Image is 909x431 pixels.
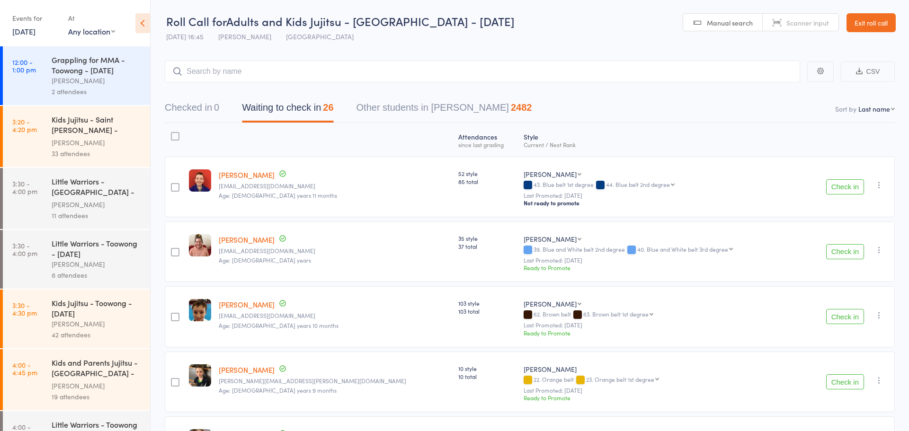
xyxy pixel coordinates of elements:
[3,230,150,289] a: 3:30 -4:00 pmLittle Warriors - Toowong - [DATE][PERSON_NAME]8 attendees
[219,247,451,254] small: gypsie_leigh@y7mail.com
[826,374,864,389] button: Check in
[219,321,339,329] span: Age: [DEMOGRAPHIC_DATA] years 10 months
[606,181,670,187] div: 44. Blue belt 2nd degree
[524,192,802,199] small: Last Promoted: [DATE]
[189,169,211,192] img: image1618623228.png
[826,244,864,259] button: Check in
[12,180,37,195] time: 3:30 - 4:00 pm
[68,26,115,36] div: Any location
[52,357,142,380] div: Kids and Parents Jujitsu - [GEOGRAPHIC_DATA] - [GEOGRAPHIC_DATA]...
[458,177,516,185] span: 85 total
[524,387,802,394] small: Last Promoted: [DATE]
[189,299,211,321] img: image1526511595.png
[524,199,802,207] div: Not ready to promote
[524,299,577,308] div: [PERSON_NAME]
[52,380,142,391] div: [PERSON_NAME]
[524,181,802,189] div: 43. Blue belt 1st degree
[166,13,226,29] span: Roll Call for
[524,311,802,319] div: 62. Brown belt
[52,391,142,402] div: 19 attendees
[12,10,59,26] div: Events for
[858,104,890,114] div: Last name
[52,199,142,210] div: [PERSON_NAME]
[242,97,333,123] button: Waiting to check in26
[458,299,516,307] span: 103 style
[835,104,856,114] label: Sort by
[454,127,520,152] div: Atten­dances
[524,141,802,148] div: Current / Next Rank
[52,114,142,137] div: Kids Jujitsu - Saint [PERSON_NAME] - [DATE]
[52,270,142,281] div: 8 attendees
[524,329,802,337] div: Ready to Promote
[524,257,802,264] small: Last Promoted: [DATE]
[458,372,516,380] span: 10 total
[12,242,37,257] time: 3:30 - 4:00 pm
[218,32,271,41] span: [PERSON_NAME]
[524,234,577,244] div: [PERSON_NAME]
[3,46,150,105] a: 12:00 -1:00 pmGrappling for MMA - Toowong - [DATE][PERSON_NAME]2 attendees
[219,299,275,309] a: [PERSON_NAME]
[219,256,311,264] span: Age: [DEMOGRAPHIC_DATA] years
[52,329,142,340] div: 42 attendees
[356,97,532,123] button: Other students in [PERSON_NAME]2482
[166,32,204,41] span: [DATE] 16:45
[12,361,37,376] time: 4:00 - 4:45 pm
[12,118,37,133] time: 3:20 - 4:20 pm
[458,141,516,148] div: since last grading
[524,169,577,179] div: [PERSON_NAME]
[219,191,337,199] span: Age: [DEMOGRAPHIC_DATA] years 11 months
[52,238,142,259] div: Little Warriors - Toowong - [DATE]
[214,102,219,113] div: 0
[219,386,337,394] span: Age: [DEMOGRAPHIC_DATA] years 9 months
[458,364,516,372] span: 10 style
[52,210,142,221] div: 11 attendees
[52,86,142,97] div: 2 attendees
[458,169,516,177] span: 52 style
[189,234,211,256] img: image1662775467.png
[226,13,515,29] span: Adults and Kids Jujitsu - [GEOGRAPHIC_DATA] - [DATE]
[826,309,864,324] button: Check in
[583,311,649,317] div: 63. Brown belt 1st degree
[68,10,115,26] div: At
[52,75,142,86] div: [PERSON_NAME]
[458,242,516,250] span: 37 total
[707,18,753,27] span: Manual search
[826,179,864,194] button: Check in
[219,183,451,189] small: gypsie_leigh@y7mail.com
[524,364,802,374] div: [PERSON_NAME]
[3,290,150,348] a: 3:30 -4:30 pmKids Jujitsu - Toowong - [DATE][PERSON_NAME]42 attendees
[165,61,800,82] input: Search by name
[323,102,333,113] div: 26
[524,264,802,272] div: Ready to Promote
[524,246,802,254] div: 39. Blue and White belt 2nd degree
[520,127,805,152] div: Style
[637,246,728,252] div: 40. Blue and White belt 3rd degree
[165,97,219,123] button: Checked in0
[52,54,142,75] div: Grappling for MMA - Toowong - [DATE]
[786,18,829,27] span: Scanner input
[12,58,36,73] time: 12:00 - 1:00 pm
[52,298,142,318] div: Kids Jujitsu - Toowong - [DATE]
[12,301,37,317] time: 3:30 - 4:30 pm
[219,312,451,319] small: jbacon1045@gmail.com
[219,170,275,180] a: [PERSON_NAME]
[524,376,802,384] div: 22. Orange belt
[3,349,150,410] a: 4:00 -4:45 pmKids and Parents Jujitsu - [GEOGRAPHIC_DATA] - [GEOGRAPHIC_DATA]...[PERSON_NAME]19 a...
[189,364,211,387] img: image1668755041.png
[286,32,354,41] span: [GEOGRAPHIC_DATA]
[458,307,516,315] span: 103 total
[12,26,36,36] a: [DATE]
[847,13,896,32] a: Exit roll call
[458,234,516,242] span: 35 style
[52,318,142,329] div: [PERSON_NAME]
[52,148,142,159] div: 33 attendees
[3,168,150,229] a: 3:30 -4:00 pmLittle Warriors - [GEOGRAPHIC_DATA] - [DATE][PERSON_NAME]11 attendees
[586,376,654,382] div: 23. Orange belt 1st degree
[52,176,142,199] div: Little Warriors - [GEOGRAPHIC_DATA] - [DATE]
[511,102,532,113] div: 2482
[52,137,142,148] div: [PERSON_NAME]
[219,235,275,245] a: [PERSON_NAME]
[524,394,802,402] div: Ready to Promote
[52,259,142,270] div: [PERSON_NAME]
[524,322,802,328] small: Last Promoted: [DATE]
